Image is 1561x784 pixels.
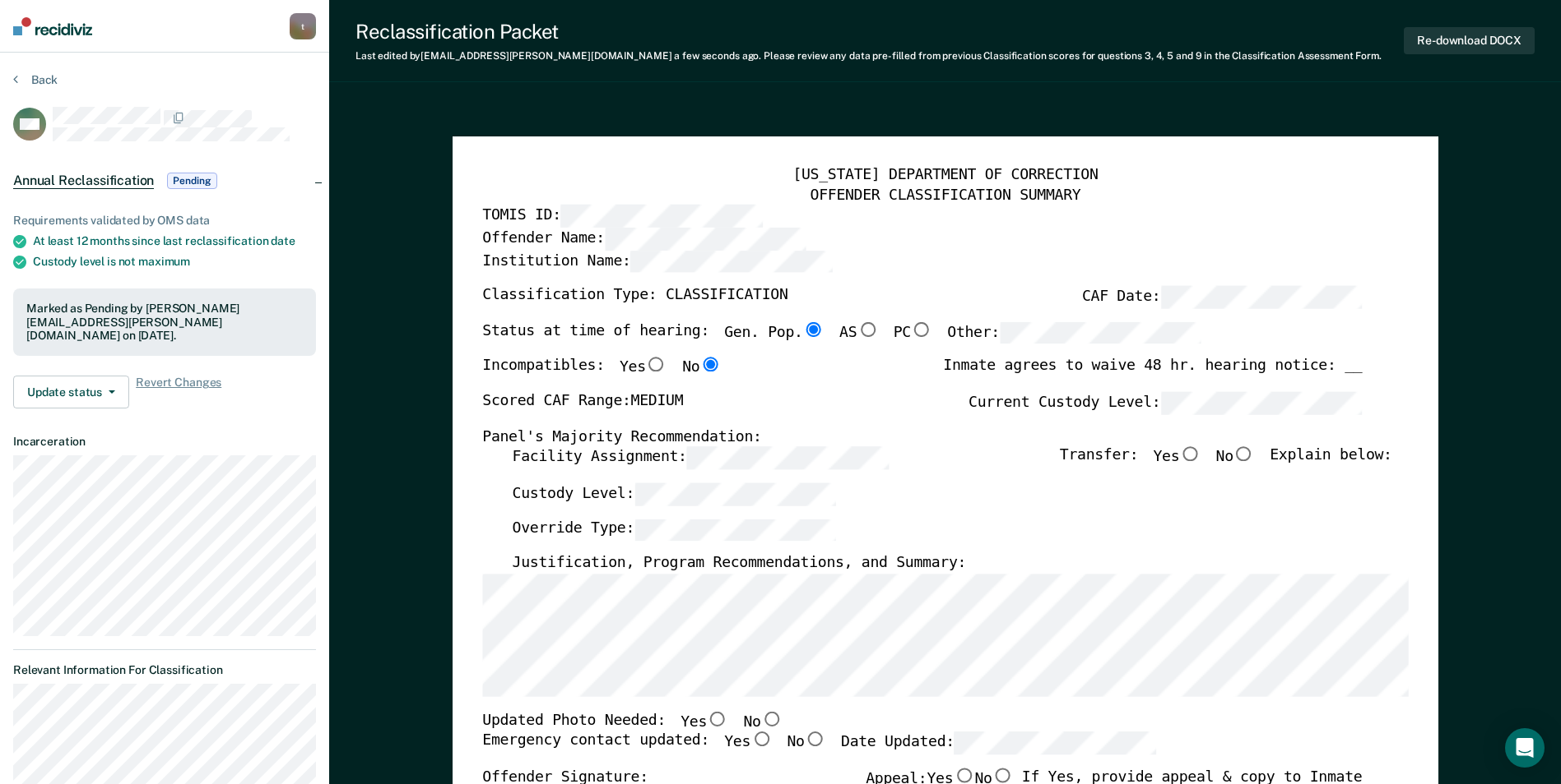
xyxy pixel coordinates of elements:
button: Back [13,72,58,87]
label: Facility Assignment: [512,447,888,469]
label: TOMIS ID: [482,205,762,228]
input: No [699,357,721,372]
input: Other: [1000,322,1201,344]
label: Yes [1153,447,1201,469]
input: PC [911,322,932,337]
div: Incompatibles: [482,357,721,392]
input: Date Updated: [955,732,1156,754]
label: Yes [620,357,667,379]
div: Open Intercom Messenger [1505,728,1545,768]
div: Requirements validated by OMS data [13,214,316,228]
div: Inmate agrees to waive 48 hr. hearing notice: __ [943,357,1362,392]
label: Custody Level: [512,483,836,505]
div: At least 12 months since last reclassification [33,234,316,248]
label: Override Type: [512,519,836,541]
div: OFFENDER CLASSIFICATION SUMMARY [482,186,1408,205]
input: AS [857,322,878,337]
label: Yes [724,732,772,754]
label: Classification Type: CLASSIFICATION [482,286,787,308]
input: No [804,732,825,747]
button: Update status [13,376,129,408]
div: Reclassification Packet [355,20,1382,44]
label: Institution Name: [482,250,832,272]
span: date [271,234,295,247]
label: Yes [681,712,728,733]
span: a few seconds ago [674,50,759,62]
input: No [760,712,782,726]
dt: Incarceration [13,435,316,449]
label: No [682,357,721,379]
span: Annual Reclassification [13,173,154,189]
span: Revert Changes [136,376,221,408]
input: Institution Name: [630,250,832,272]
label: Gen. Pop. [724,322,825,344]
input: Yes [953,768,974,783]
div: Transfer: Explain below: [1060,447,1392,483]
input: Yes [1179,447,1201,462]
div: Updated Photo Needed: [482,712,783,733]
label: Scored CAF Range: MEDIUM [482,392,683,414]
label: AS [839,322,878,344]
span: Pending [167,173,216,189]
img: Recidiviz [13,17,92,35]
input: CAF Date: [1160,286,1362,308]
input: Gen. Pop. [802,322,824,337]
input: Custody Level: [634,483,836,505]
span: maximum [138,255,190,268]
label: PC [893,322,931,344]
div: Marked as Pending by [PERSON_NAME][EMAIL_ADDRESS][PERSON_NAME][DOMAIN_NAME] on [DATE]. [26,302,303,343]
button: t [290,13,316,39]
input: Yes [645,357,667,372]
div: Panel's Majority Recommendation: [482,427,1362,447]
input: Current Custody Level: [1160,392,1362,414]
label: Current Custody Level: [969,392,1362,414]
input: TOMIS ID: [560,205,762,228]
input: No [1233,447,1255,462]
input: No [992,768,1013,783]
label: Other: [947,322,1201,344]
input: Facility Assignment: [686,447,888,469]
label: Offender Name: [482,228,806,250]
div: Last edited by [EMAIL_ADDRESS][PERSON_NAME][DOMAIN_NAME] . Please review any data pre-filled from... [355,50,1382,62]
div: Custody level is not [33,255,316,269]
input: Yes [707,712,728,726]
input: Override Type: [634,519,836,541]
dt: Relevant Information For Classification [13,663,316,677]
input: Offender Name: [604,228,806,250]
label: CAF Date: [1082,286,1362,308]
button: Re-download DOCX [1404,27,1535,54]
div: Status at time of hearing: [482,322,1201,358]
div: Emergency contact updated: [482,732,1156,768]
label: Date Updated: [841,732,1156,754]
label: Justification, Program Recommendations, and Summary: [512,555,966,574]
label: No [787,732,825,754]
input: Yes [750,732,772,747]
label: No [743,712,782,733]
div: [US_STATE] DEPARTMENT OF CORRECTION [482,166,1408,186]
label: No [1215,447,1254,469]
